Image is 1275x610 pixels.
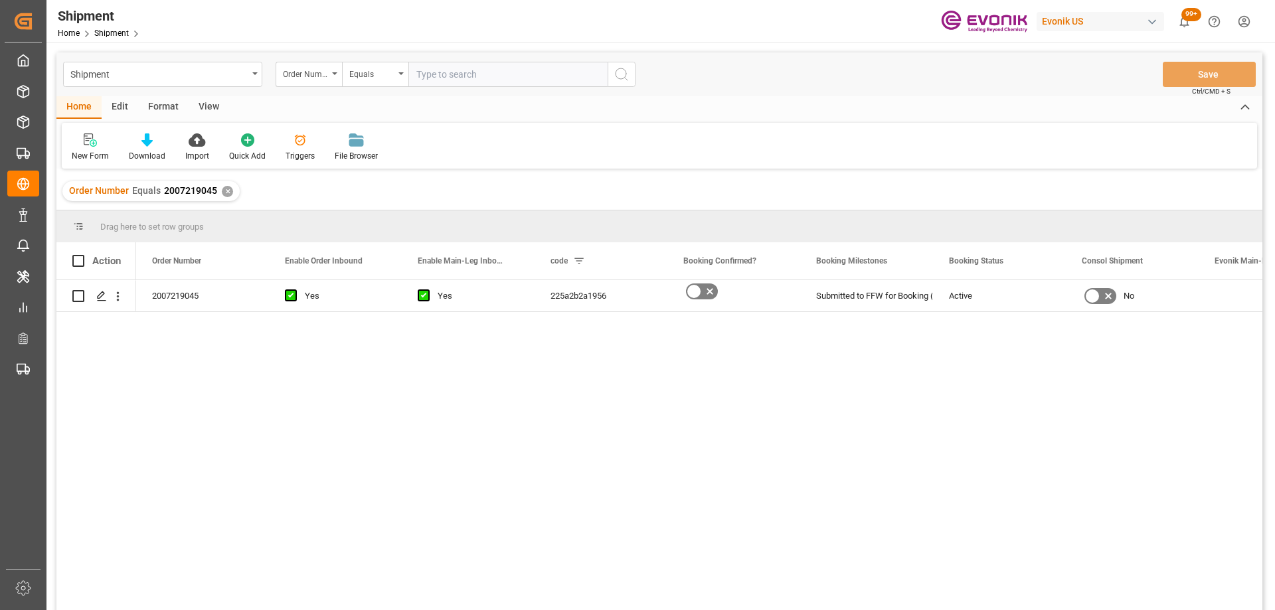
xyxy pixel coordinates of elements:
div: Active [949,281,1050,311]
div: ✕ [222,186,233,197]
input: Type to search [408,62,608,87]
div: Format [138,96,189,119]
div: Order Number [283,65,328,80]
div: Yes [438,281,519,311]
div: Quick Add [229,150,266,162]
div: Triggers [286,150,315,162]
div: New Form [72,150,109,162]
div: Press SPACE to select this row. [56,280,136,312]
div: 2007219045 [136,280,269,311]
span: Enable Order Inbound [285,256,363,266]
span: 99+ [1181,8,1201,21]
span: Consol Shipment [1082,256,1143,266]
button: search button [608,62,636,87]
div: Yes [305,281,386,311]
span: Booking Confirmed? [683,256,756,266]
div: File Browser [335,150,378,162]
div: View [189,96,229,119]
button: Evonik US [1037,9,1169,34]
span: Order Number [69,185,129,196]
a: Shipment [94,29,129,38]
img: Evonik-brand-mark-Deep-Purple-RGB.jpeg_1700498283.jpeg [941,10,1027,33]
div: 225a2b2a1956 [535,280,667,311]
div: Import [185,150,209,162]
span: Enable Main-Leg Inbound [418,256,507,266]
div: Edit [102,96,138,119]
div: Shipment [58,6,143,26]
span: Booking Status [949,256,1003,266]
div: Equals [349,65,394,80]
div: Download [129,150,165,162]
span: Order Number [152,256,201,266]
button: Save [1163,62,1256,87]
span: Equals [132,185,161,196]
a: Home [58,29,80,38]
div: Home [56,96,102,119]
div: Action [92,255,121,267]
span: Ctrl/CMD + S [1192,86,1231,96]
span: Booking Milestones [816,256,887,266]
button: open menu [276,62,342,87]
span: code [551,256,568,266]
div: Evonik US [1037,12,1164,31]
button: show 100 new notifications [1169,7,1199,37]
button: open menu [63,62,262,87]
span: 2007219045 [164,185,217,196]
span: Drag here to set row groups [100,222,204,232]
button: Help Center [1199,7,1229,37]
span: No [1124,281,1134,311]
div: Submitted to FFW for Booking (Pending) [816,281,917,311]
button: open menu [342,62,408,87]
div: Shipment [70,65,248,82]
